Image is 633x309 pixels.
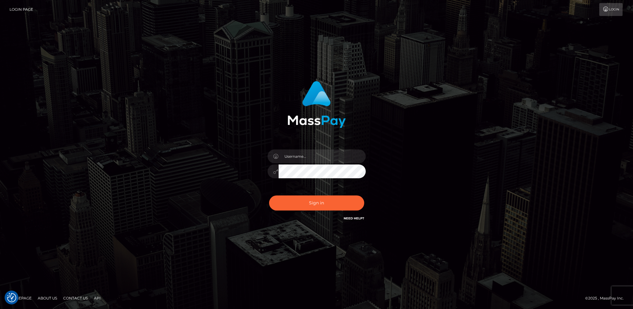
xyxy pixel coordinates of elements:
[35,293,60,303] a: About Us
[7,293,16,302] img: Revisit consent button
[10,3,33,16] a: Login Page
[7,293,16,302] button: Consent Preferences
[599,3,623,16] a: Login
[279,149,366,163] input: Username...
[91,293,103,303] a: API
[269,195,364,211] button: Sign in
[7,293,34,303] a: Homepage
[344,216,364,220] a: Need Help?
[288,81,346,128] img: MassPay Login
[585,295,628,302] div: © 2025 , MassPay Inc.
[61,293,90,303] a: Contact Us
